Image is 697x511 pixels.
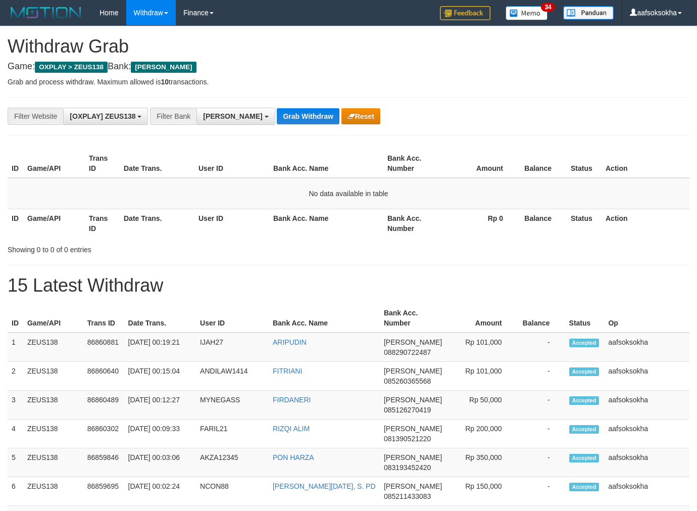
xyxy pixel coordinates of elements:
th: Balance [518,149,567,178]
h1: Withdraw Grab [8,36,689,57]
td: ZEUS138 [23,391,83,420]
img: MOTION_logo.png [8,5,84,20]
td: 6 [8,477,23,506]
th: ID [8,149,23,178]
span: [PERSON_NAME] [384,482,442,490]
td: MYNEGASS [196,391,269,420]
img: Button%20Memo.svg [506,6,548,20]
a: ARIPUDIN [273,338,307,346]
span: Accepted [569,454,600,462]
td: - [517,333,565,362]
div: Filter Bank [150,108,196,125]
td: Rp 350,000 [446,448,517,477]
td: ZEUS138 [23,333,83,362]
td: [DATE] 00:02:24 [124,477,196,506]
td: [DATE] 00:09:33 [124,420,196,448]
td: 86859695 [83,477,124,506]
th: Trans ID [83,304,124,333]
td: aafsoksokha [604,477,689,506]
td: aafsoksokha [604,333,689,362]
span: [PERSON_NAME] [384,396,442,404]
span: Accepted [569,425,600,434]
td: 86859846 [83,448,124,477]
th: User ID [196,304,269,333]
th: Status [567,149,602,178]
a: FIRDANERI [273,396,311,404]
td: 2 [8,362,23,391]
td: aafsoksokha [604,391,689,420]
th: ID [8,209,23,238]
td: ZEUS138 [23,448,83,477]
td: [DATE] 00:12:27 [124,391,196,420]
th: Trans ID [85,149,120,178]
td: aafsoksokha [604,448,689,477]
h4: Game: Bank: [8,62,689,72]
th: Bank Acc. Number [383,149,445,178]
th: User ID [194,149,269,178]
td: [DATE] 00:15:04 [124,362,196,391]
img: panduan.png [563,6,614,20]
div: Filter Website [8,108,63,125]
span: 34 [541,3,555,12]
th: ID [8,304,23,333]
a: FITRIANI [273,367,302,375]
th: Status [565,304,605,333]
th: Bank Acc. Name [269,304,380,333]
button: [PERSON_NAME] [196,108,275,125]
th: Bank Acc. Number [380,304,446,333]
td: - [517,420,565,448]
td: aafsoksokha [604,420,689,448]
td: ANDILAW1414 [196,362,269,391]
td: Rp 200,000 [446,420,517,448]
span: Copy 085126270419 to clipboard [384,406,431,414]
td: - [517,362,565,391]
td: 3 [8,391,23,420]
td: Rp 50,000 [446,391,517,420]
td: ZEUS138 [23,362,83,391]
td: FARIL21 [196,420,269,448]
th: Action [602,149,689,178]
span: [PERSON_NAME] [203,112,262,120]
th: Bank Acc. Name [269,209,383,238]
span: Copy 085260365568 to clipboard [384,377,431,385]
th: User ID [194,209,269,238]
th: Balance [518,209,567,238]
td: Rp 101,000 [446,333,517,362]
span: Accepted [569,483,600,491]
td: 86860489 [83,391,124,420]
td: Rp 150,000 [446,477,517,506]
th: Rp 0 [445,209,518,238]
th: Amount [445,149,518,178]
span: Accepted [569,339,600,347]
td: - [517,391,565,420]
th: Trans ID [85,209,120,238]
td: Rp 101,000 [446,362,517,391]
span: Accepted [569,367,600,376]
td: 86860302 [83,420,124,448]
td: ZEUS138 [23,477,83,506]
span: [PERSON_NAME] [384,338,442,346]
td: - [517,448,565,477]
th: Balance [517,304,565,333]
td: ZEUS138 [23,420,83,448]
p: Grab and process withdraw. Maximum allowed is transactions. [8,77,689,87]
span: Copy 083193452420 to clipboard [384,463,431,472]
span: [PERSON_NAME] [384,367,442,375]
a: [PERSON_NAME][DATE], S. PD [273,482,376,490]
span: [PERSON_NAME] [384,425,442,433]
th: Bank Acc. Name [269,149,383,178]
span: [OXPLAY] ZEUS138 [70,112,135,120]
th: Status [567,209,602,238]
a: RIZQI ALIM [273,425,310,433]
td: 86860640 [83,362,124,391]
th: Date Trans. [120,209,194,238]
td: [DATE] 00:19:21 [124,333,196,362]
img: Feedback.jpg [440,6,490,20]
span: Copy 085211433083 to clipboard [384,492,431,500]
th: Date Trans. [120,149,194,178]
span: Accepted [569,396,600,405]
span: [PERSON_NAME] [131,62,196,73]
h1: 15 Latest Withdraw [8,275,689,296]
td: 1 [8,333,23,362]
th: Op [604,304,689,333]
